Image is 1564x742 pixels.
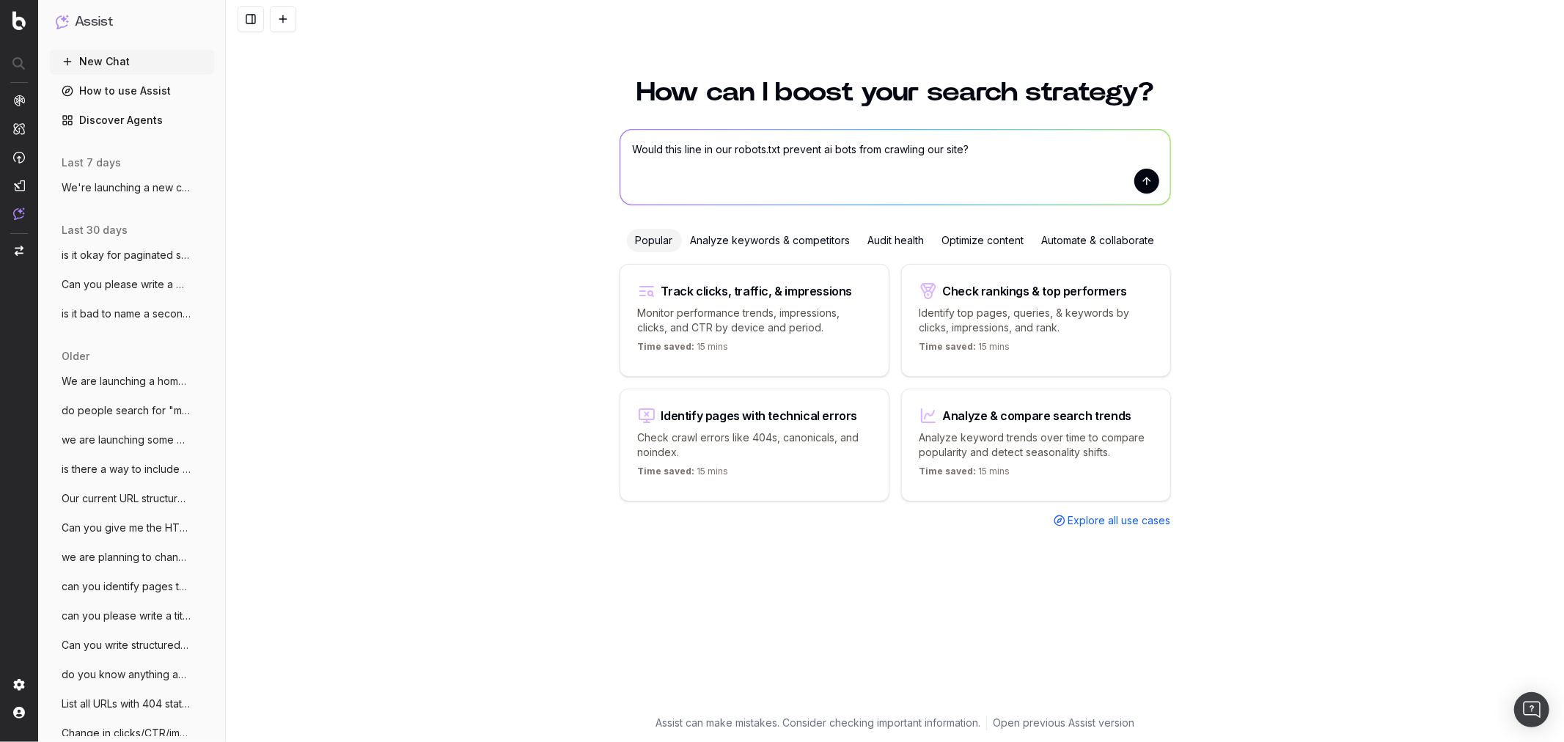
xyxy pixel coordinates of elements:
[50,428,214,452] button: we are launching some plus size adaptive
[62,697,191,711] span: List all URLs with 404 status code from
[1068,513,1171,528] span: Explore all use cases
[62,550,191,565] span: we are planning to change our category p
[919,466,977,477] span: Time saved:
[1054,513,1171,528] a: Explore all use cases
[62,180,191,195] span: We're launching a new category page for
[50,633,214,657] button: Can you write structured data for this p
[638,306,871,335] p: Monitor performance trends, impressions, clicks, and CTR by device and period.
[62,638,191,653] span: Can you write structured data for this p
[627,229,682,252] div: Popular
[15,246,23,256] img: Switch project
[62,609,191,623] span: can you please write a title tag for a n
[50,273,214,296] button: Can you please write a URL, H1, title ta
[56,15,69,29] img: Assist
[62,403,191,418] span: do people search for "modal" when lookin
[13,180,25,191] img: Studio
[50,692,214,716] button: List all URLs with 404 status code from
[62,462,191,477] span: is there a way to include all paginated
[13,95,25,106] img: Analytics
[638,466,695,477] span: Time saved:
[50,458,214,481] button: is there a way to include all paginated
[661,410,858,422] div: Identify pages with technical errors
[919,466,1010,483] p: 15 mins
[50,516,214,540] button: Can you give me the HTML code for an ind
[13,122,25,135] img: Intelligence
[62,349,89,364] span: older
[62,155,121,170] span: last 7 days
[62,306,191,321] span: is it bad to name a second iteration of
[919,341,1010,359] p: 15 mins
[12,11,26,30] img: Botify logo
[62,277,191,292] span: Can you please write a URL, H1, title ta
[638,430,871,460] p: Check crawl errors like 404s, canonicals, and noindex.
[62,433,191,447] span: we are launching some plus size adaptive
[50,109,214,132] a: Discover Agents
[50,399,214,422] button: do people search for "modal" when lookin
[620,79,1171,106] h1: How can I boost your search strategy?
[50,243,214,267] button: is it okay for paginated search pages to
[62,491,191,506] span: Our current URL structure for pages beyo
[56,12,208,32] button: Assist
[638,466,729,483] p: 15 mins
[943,410,1132,422] div: Analyze & compare search trends
[50,546,214,569] button: we are planning to change our category p
[943,285,1128,297] div: Check rankings & top performers
[50,176,214,199] button: We're launching a new category page for
[13,707,25,719] img: My account
[13,679,25,691] img: Setting
[50,302,214,326] button: is it bad to name a second iteration of
[919,306,1153,335] p: Identify top pages, queries, & keywords by clicks, impressions, and rank.
[50,604,214,628] button: can you please write a title tag for a n
[1514,692,1549,727] div: Open Intercom Messenger
[50,79,214,103] a: How to use Assist
[50,575,214,598] button: can you identify pages that have had sig
[661,285,853,297] div: Track clicks, traffic, & impressions
[62,667,191,682] span: do you know anything about AI news?
[75,12,113,32] h1: Assist
[682,229,859,252] div: Analyze keywords & competitors
[859,229,933,252] div: Audit health
[50,50,214,73] button: New Chat
[13,151,25,164] img: Activation
[919,430,1153,460] p: Analyze keyword trends over time to compare popularity and detect seasonality shifts.
[933,229,1033,252] div: Optimize content
[62,579,191,594] span: can you identify pages that have had sig
[1033,229,1164,252] div: Automate & collaborate
[638,341,729,359] p: 15 mins
[62,374,191,389] span: We are launching a homewares collection
[656,716,980,730] p: Assist can make mistakes. Consider checking important information.
[13,207,25,220] img: Assist
[50,487,214,510] button: Our current URL structure for pages beyo
[919,341,977,352] span: Time saved:
[638,341,695,352] span: Time saved:
[62,726,191,741] span: Change in clicks/CTR/impressions over la
[993,716,1134,730] a: Open previous Assist version
[62,521,191,535] span: Can you give me the HTML code for an ind
[620,130,1170,205] textarea: Would this line in our robots.txt prevent ai bots from crawling our site?
[62,223,128,238] span: last 30 days
[50,370,214,393] button: We are launching a homewares collection
[50,663,214,686] button: do you know anything about AI news?
[62,248,191,262] span: is it okay for paginated search pages to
